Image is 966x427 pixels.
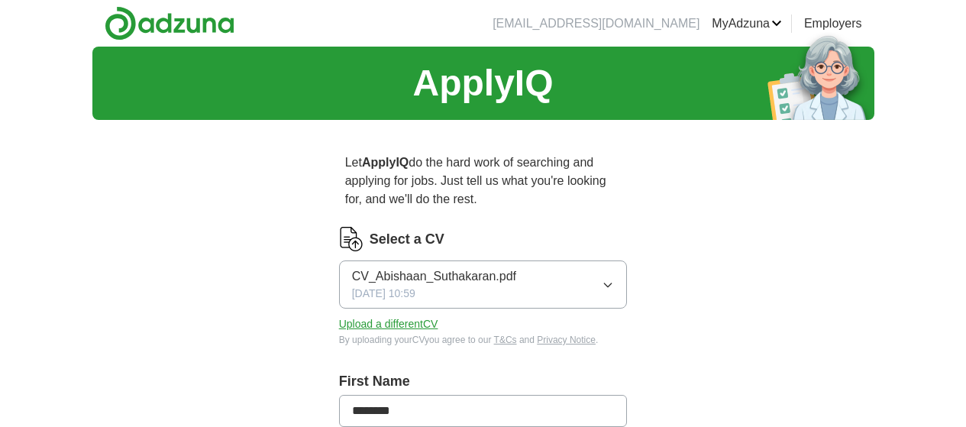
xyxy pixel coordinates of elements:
a: MyAdzuna [712,15,782,33]
li: [EMAIL_ADDRESS][DOMAIN_NAME] [493,15,699,33]
a: T&Cs [494,335,517,345]
button: Upload a differentCV [339,316,438,332]
label: First Name [339,371,628,392]
span: [DATE] 10:59 [352,286,415,302]
img: CV Icon [339,227,363,251]
img: Adzuna logo [105,6,234,40]
strong: ApplyIQ [362,156,409,169]
p: Let do the hard work of searching and applying for jobs. Just tell us what you're looking for, an... [339,147,628,215]
a: Employers [804,15,862,33]
span: CV_Abishaan_Suthakaran.pdf [352,267,516,286]
h1: ApplyIQ [412,56,553,111]
button: CV_Abishaan_Suthakaran.pdf[DATE] 10:59 [339,260,628,309]
label: Select a CV [370,229,444,250]
div: By uploading your CV you agree to our and . [339,333,628,347]
a: Privacy Notice [537,335,596,345]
